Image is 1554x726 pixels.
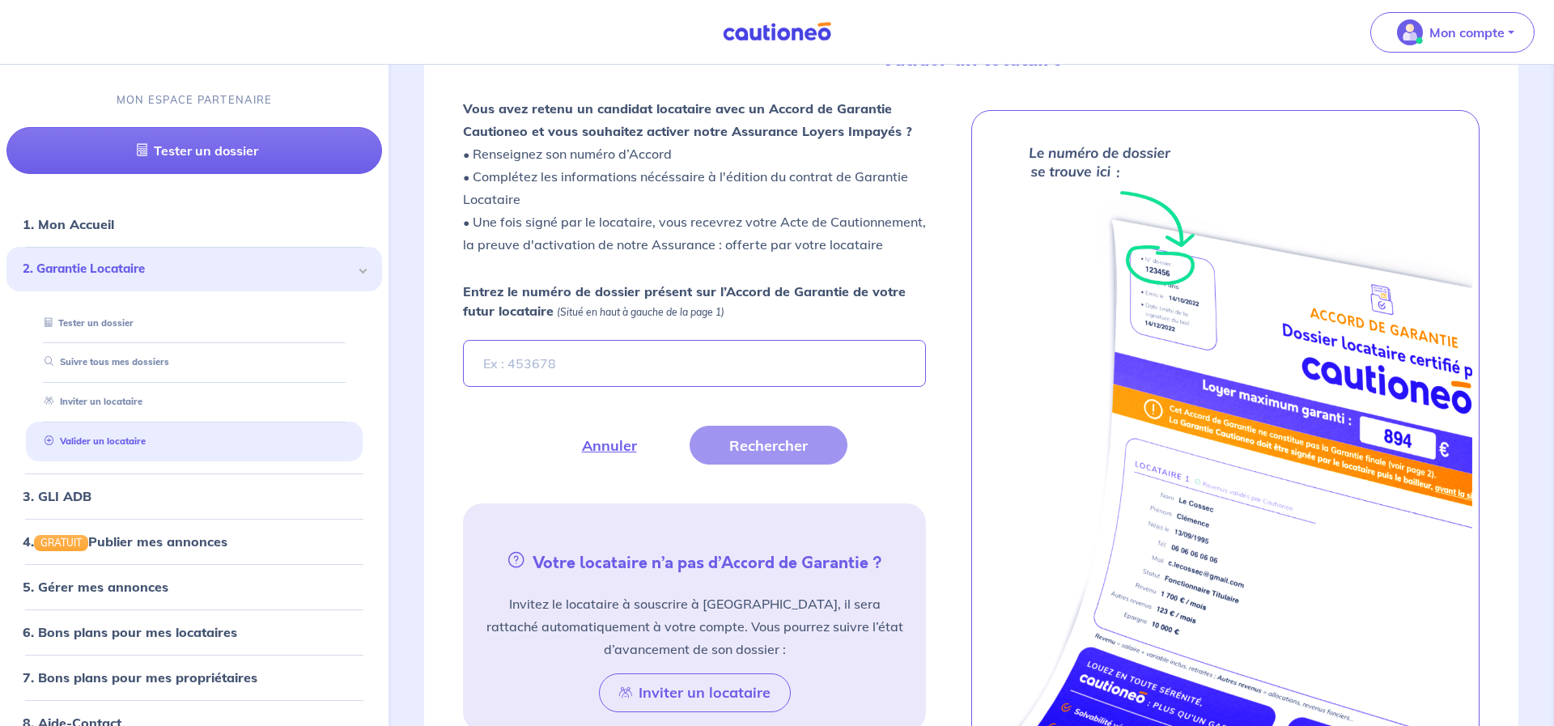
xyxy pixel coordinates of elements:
[117,92,273,108] p: MON ESPACE PARTENAIRE
[38,356,169,367] a: Suivre tous mes dossiers
[1429,23,1505,42] p: Mon compte
[712,48,1230,71] h4: Valider un locataire
[463,340,926,387] input: Ex : 453678
[26,309,363,336] div: Tester un dossier
[23,260,354,278] span: 2. Garantie Locataire
[23,488,91,504] a: 3. GLI ADB
[38,316,134,328] a: Tester un dossier
[482,592,906,660] p: Invitez le locataire à souscrire à [GEOGRAPHIC_DATA], il sera rattaché automatiquement à votre co...
[23,669,257,686] a: 7. Bons plans pour mes propriétaires
[1370,12,1535,53] button: illu_account_valid_menu.svgMon compte
[6,480,382,512] div: 3. GLI ADB
[6,525,382,558] div: 4.GRATUITPublier mes annonces
[463,97,926,256] p: • Renseignez son numéro d’Accord • Complétez les informations nécéssaire à l'édition du contrat d...
[6,661,382,694] div: 7. Bons plans pour mes propriétaires
[542,426,677,465] button: Annuler
[6,571,382,603] div: 5. Gérer mes annonces
[463,100,912,139] strong: Vous avez retenu un candidat locataire avec un Accord de Garantie Cautioneo et vous souhaitez act...
[599,673,791,712] button: Inviter un locataire
[6,616,382,648] div: 6. Bons plans pour mes locataires
[557,306,724,318] em: (Situé en haut à gauche de la page 1)
[26,388,363,415] div: Inviter un locataire
[469,549,919,573] h5: Votre locataire n’a pas d’Accord de Garantie ?
[38,435,146,447] a: Valider un locataire
[6,127,382,174] a: Tester un dossier
[1397,19,1423,45] img: illu_account_valid_menu.svg
[26,428,363,455] div: Valider un locataire
[716,22,838,42] img: Cautioneo
[23,216,114,232] a: 1. Mon Accueil
[26,349,363,376] div: Suivre tous mes dossiers
[38,396,142,407] a: Inviter un locataire
[463,283,906,319] strong: Entrez le numéro de dossier présent sur l’Accord de Garantie de votre futur locataire
[23,624,237,640] a: 6. Bons plans pour mes locataires
[23,533,227,550] a: 4.GRATUITPublier mes annonces
[23,579,168,595] a: 5. Gérer mes annonces
[6,247,382,291] div: 2. Garantie Locataire
[6,208,382,240] div: 1. Mon Accueil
